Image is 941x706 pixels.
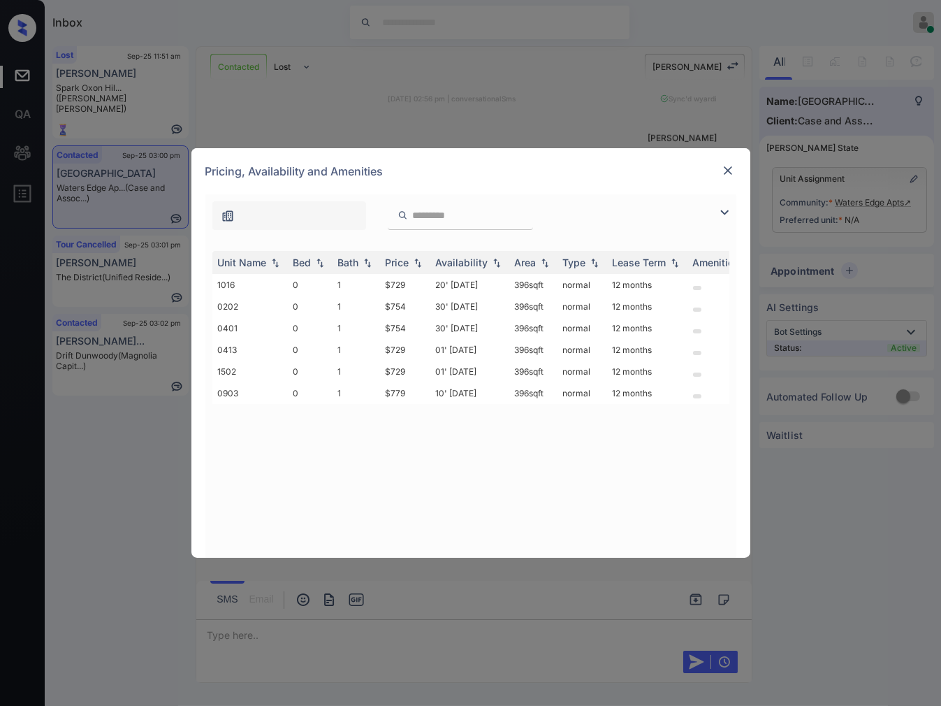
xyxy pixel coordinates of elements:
td: $754 [380,296,430,317]
div: Bed [293,257,312,268]
td: 0 [288,382,333,404]
div: Unit Name [218,257,267,268]
td: normal [557,382,607,404]
td: 01' [DATE] [430,361,509,382]
td: 1 [333,274,380,296]
div: Amenities [693,257,740,268]
img: sorting [490,258,504,268]
td: normal [557,361,607,382]
img: sorting [268,258,282,268]
td: 12 months [607,382,687,404]
td: 1016 [212,274,288,296]
td: 10' [DATE] [430,382,509,404]
td: 1 [333,361,380,382]
td: $729 [380,361,430,382]
td: 0 [288,317,333,339]
td: 396 sqft [509,274,557,296]
td: 1 [333,339,380,361]
td: $729 [380,339,430,361]
img: icon-zuma [716,204,733,221]
td: 396 sqft [509,361,557,382]
div: Availability [436,257,488,268]
img: icon-zuma [397,209,408,222]
td: 1 [333,317,380,339]
td: 30' [DATE] [430,296,509,317]
td: $779 [380,382,430,404]
td: $754 [380,317,430,339]
div: Type [563,257,586,268]
div: Pricing, Availability and Amenities [191,148,750,194]
td: 1502 [212,361,288,382]
img: sorting [668,258,682,268]
div: Area [515,257,537,268]
td: 0 [288,274,333,296]
td: 0 [288,339,333,361]
td: 0202 [212,296,288,317]
td: normal [557,339,607,361]
td: 01' [DATE] [430,339,509,361]
td: 0413 [212,339,288,361]
td: 0 [288,296,333,317]
img: icon-zuma [221,209,235,223]
td: 30' [DATE] [430,317,509,339]
td: 12 months [607,274,687,296]
img: close [721,164,735,178]
td: 0903 [212,382,288,404]
td: 12 months [607,296,687,317]
div: Bath [338,257,359,268]
td: 0401 [212,317,288,339]
img: sorting [360,258,374,268]
td: normal [557,317,607,339]
td: $729 [380,274,430,296]
td: 12 months [607,339,687,361]
td: 12 months [607,317,687,339]
img: sorting [538,258,552,268]
td: 1 [333,382,380,404]
td: 12 months [607,361,687,382]
td: 0 [288,361,333,382]
div: Lease Term [613,257,666,268]
td: 396 sqft [509,296,557,317]
td: 396 sqft [509,317,557,339]
img: sorting [588,258,601,268]
td: 1 [333,296,380,317]
div: Price [386,257,409,268]
td: 396 sqft [509,339,557,361]
img: sorting [313,258,327,268]
td: 396 sqft [509,382,557,404]
td: normal [557,274,607,296]
td: normal [557,296,607,317]
img: sorting [411,258,425,268]
td: 20' [DATE] [430,274,509,296]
